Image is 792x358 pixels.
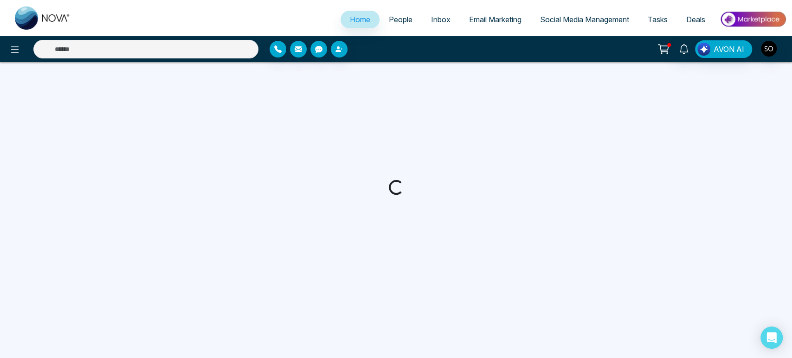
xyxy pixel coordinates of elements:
a: Tasks [638,11,677,28]
a: Email Marketing [460,11,531,28]
a: Home [341,11,380,28]
img: Nova CRM Logo [15,6,71,30]
img: Market-place.gif [719,9,786,30]
span: Social Media Management [540,15,629,24]
a: People [380,11,422,28]
button: AVON AI [695,40,752,58]
a: Social Media Management [531,11,638,28]
img: Lead Flow [697,43,710,56]
a: Deals [677,11,715,28]
span: Email Marketing [469,15,522,24]
span: Inbox [431,15,451,24]
span: People [389,15,412,24]
div: Open Intercom Messenger [760,326,783,349]
a: Inbox [422,11,460,28]
span: AVON AI [714,44,744,55]
span: Home [350,15,370,24]
img: User Avatar [761,41,777,57]
span: Tasks [648,15,668,24]
span: Deals [686,15,705,24]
